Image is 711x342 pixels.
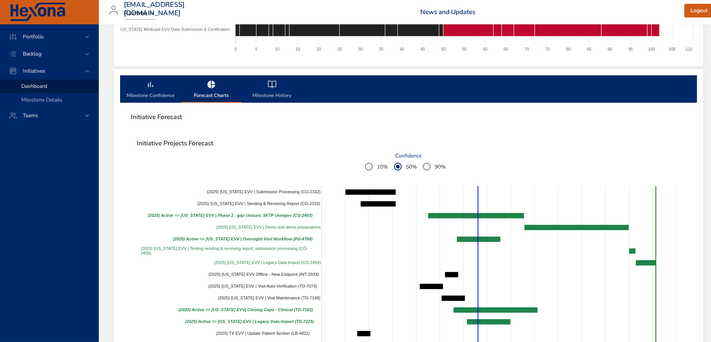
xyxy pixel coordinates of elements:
[207,189,321,194] span: (2025) [US_STATE] EVV | Submission Processing (CO-2332)
[137,140,680,147] span: Initiative Projects Forecast
[148,213,312,218] i: (2025) Active => [US_STATE] EVV | Phase 2 - gap closure, SFTP changes (CO-2403)
[216,331,310,336] span: (2025) TX EVV | Update Patient Section (LB-4822)
[246,80,298,100] span: Milestone History
[275,47,279,51] text: 10
[400,47,404,51] text: 40
[358,47,363,51] text: 30
[214,260,321,265] span: (2025) [US_STATE] EVV | Legacy Data Import (CO-2454)
[208,284,317,288] span: (2025) [US_STATE] EVV | Visit Auto-Verification (TD-7074)
[296,47,300,51] text: 15
[686,47,692,51] text: 110
[179,307,313,312] i: (2025) Active => [US_STATE] EVV| Closing Gaps - Clinical (TD-7163)
[216,225,321,229] span: (2025) [US_STATE] EVV | Demo and demo preparations
[218,296,320,300] span: (2025) [US_STATE] EVV | Visit Maintenance (TD-7148)
[483,47,488,51] text: 60
[365,159,452,175] div: ConfidenceGroup
[185,319,314,324] i: (2025) Active => [US_STATE] EVV | Legacy Data Import (TD-7225)
[234,47,237,51] text: 0
[587,47,591,51] text: 85
[141,246,308,255] span: (2025) [US_STATE] EVV | Testing sending & receiving report, submission processing (CO-2455)
[173,237,313,241] i: (2025) Active => [US_STATE] EVV | Overnight Visit Workflow (PD-4768)
[379,47,383,51] text: 35
[131,113,686,121] span: Initiative Forecast
[524,47,529,51] text: 70
[124,1,185,17] h3: [EMAIL_ADDRESS][DOMAIN_NAME]
[365,153,452,159] label: Confidence
[648,47,655,51] text: 100
[17,112,44,119] span: Teams
[406,163,417,171] span: 50%
[17,67,51,75] span: Initiatives
[669,47,676,51] text: 105
[9,3,66,22] img: Hexona
[462,47,467,51] text: 55
[21,96,62,103] span: Milestone Details
[504,47,508,51] text: 65
[377,163,388,171] span: 10%
[17,33,50,40] span: Portfolio
[629,47,633,51] text: 95
[421,8,476,16] a: News and Updates
[441,47,446,51] text: 50
[120,75,697,103] div: milestone-tabs
[545,47,550,51] text: 75
[197,201,320,206] span: (2025) [US_STATE] EVV | Sending & Receiving Report (CO-2333)
[435,163,446,171] span: 90%
[420,47,425,51] text: 45
[566,47,571,51] text: 80
[255,47,258,51] text: 5
[608,47,612,51] text: 90
[209,272,319,277] span: (2025) [US_STATE] EVV Offline - New Endpoint (INT-2933)
[185,80,237,100] span: Forecast Charts
[125,80,176,100] span: Milestone Confidence
[17,50,48,57] span: Backlog
[337,47,342,51] text: 25
[317,47,321,51] text: 20
[690,6,708,16] span: Logout
[21,83,47,90] span: Dashboard
[124,8,157,20] div: Raintree
[119,27,230,32] text: [US_STATE] Medicaid EVV Data Submission & Certification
